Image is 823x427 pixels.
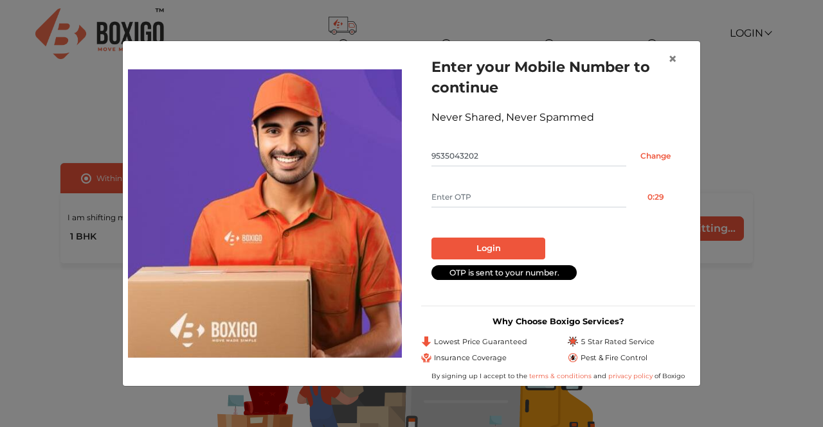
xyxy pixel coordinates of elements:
[431,146,626,166] input: Mobile No
[434,336,527,347] span: Lowest Price Guaranteed
[431,57,685,98] h1: Enter your Mobile Number to continue
[421,371,695,381] div: By signing up I accept to the and of Boxigo
[431,265,577,280] div: OTP is sent to your number.
[431,187,626,207] input: Enter OTP
[606,372,655,380] a: privacy policy
[431,110,685,125] div: Never Shared, Never Spammed
[434,353,507,363] span: Insurance Coverage
[626,146,685,166] input: Change
[658,41,687,77] button: Close
[529,372,593,380] a: terms & conditions
[626,187,685,207] button: 0:29
[421,317,695,326] h3: Why Choose Boxigo Services?
[128,69,402,357] img: relocation-img
[668,49,677,68] span: ×
[431,238,545,259] button: Login
[581,336,655,347] span: 5 Star Rated Service
[581,353,647,363] span: Pest & Fire Control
